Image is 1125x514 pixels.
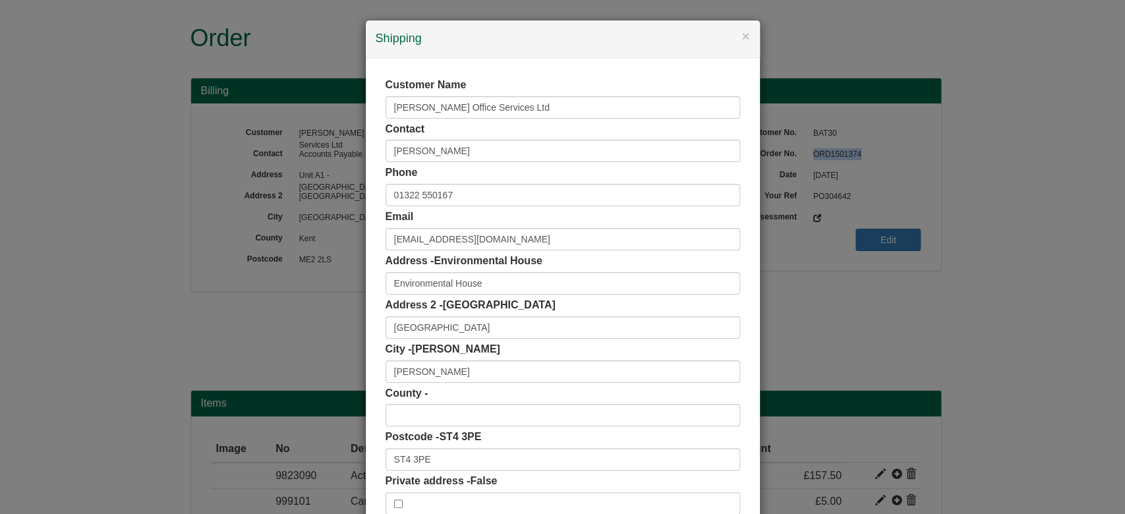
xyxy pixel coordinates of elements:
h4: Shipping [376,30,750,47]
label: Customer Name [386,78,467,93]
span: False [470,475,497,486]
span: [GEOGRAPHIC_DATA] [443,299,556,310]
label: Address 2 - [386,298,556,313]
label: City - [386,342,500,357]
label: Phone [386,165,418,181]
span: [PERSON_NAME] [412,343,500,355]
label: Email [386,210,414,225]
label: Address - [386,254,542,269]
label: County - [386,386,428,401]
span: ST4 3PE [439,431,481,442]
button: × [741,29,749,43]
span: Environmental House [434,255,542,266]
label: Postcode - [386,430,482,445]
label: Private address - [386,474,498,489]
label: Contact [386,122,425,137]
